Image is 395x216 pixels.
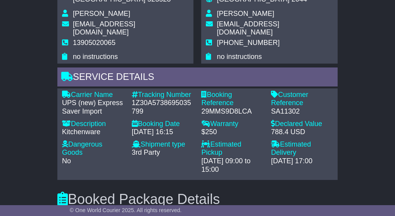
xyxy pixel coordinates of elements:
[271,120,333,128] div: Declared Value
[201,107,263,116] div: 29MMS9D8LCA
[132,91,194,99] div: Tracking Number
[132,120,194,128] div: Booking Date
[132,99,194,116] div: 1Z30A5738695035799
[217,53,262,60] span: no instructions
[271,107,333,116] div: SA11302
[62,91,124,99] div: Carrier Name
[271,140,333,157] div: Estimated Delivery
[132,149,160,156] span: 3rd Party
[73,39,116,47] span: 13905020065
[70,207,182,213] span: © One World Courier 2025. All rights reserved.
[201,120,263,128] div: Warranty
[217,10,274,17] span: [PERSON_NAME]
[62,157,71,165] span: No
[201,140,263,157] div: Estimated Pickup
[217,20,279,36] span: [EMAIL_ADDRESS][DOMAIN_NAME]
[73,53,118,60] span: no instructions
[201,128,263,137] div: $250
[62,140,124,157] div: Dangerous Goods
[62,99,124,116] div: UPS (new) Express Saver Import
[217,39,279,47] span: [PHONE_NUMBER]
[62,120,124,128] div: Description
[73,20,135,36] span: [EMAIL_ADDRESS][DOMAIN_NAME]
[271,157,333,166] div: [DATE] 17:00
[132,128,194,137] div: [DATE] 16:15
[201,91,263,107] div: Booking Reference
[271,128,333,137] div: 788.4 USD
[57,67,338,88] div: Service Details
[57,192,338,207] h3: Booked Package Details
[73,10,130,17] span: [PERSON_NAME]
[271,91,333,107] div: Customer Reference
[62,128,124,137] div: Kitchenware
[201,157,263,174] div: [DATE] 09:00 to 15:00
[132,140,194,149] div: Shipment type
